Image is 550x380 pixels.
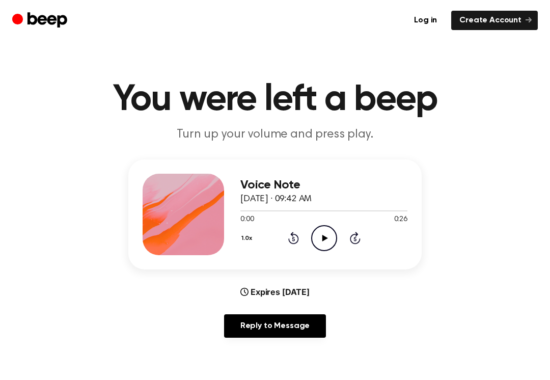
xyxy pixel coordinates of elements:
a: Create Account [451,11,538,30]
span: 0:00 [240,214,254,225]
p: Turn up your volume and press play. [79,126,471,143]
h1: You were left a beep [14,82,536,118]
a: Reply to Message [224,314,326,338]
h3: Voice Note [240,178,407,192]
a: Log in [406,11,445,30]
a: Beep [12,11,70,31]
span: [DATE] · 09:42 AM [240,195,312,204]
span: 0:26 [394,214,407,225]
div: Expires [DATE] [240,286,310,298]
button: 1.0x [240,230,256,247]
